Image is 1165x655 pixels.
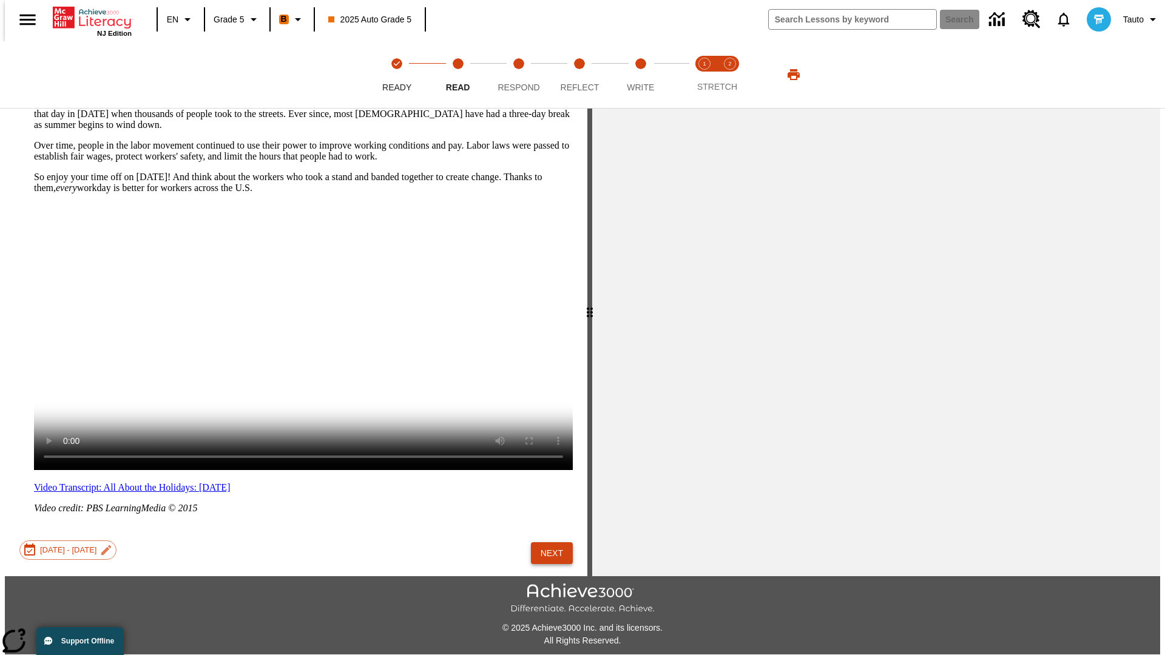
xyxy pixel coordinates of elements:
button: Profile/Settings [1118,8,1165,30]
text: 1 [703,61,706,67]
div: Home [53,4,132,37]
button: Reflect step 4 of 5 [544,41,615,108]
button: Stretch Respond step 2 of 2 [712,41,748,108]
span: Write [627,82,654,92]
button: Next [531,542,573,565]
button: Stretch Read step 1 of 2 [687,41,722,108]
span: Respond [498,82,539,92]
em: every [56,183,77,193]
button: Ready(Step completed) step 1 of 5 [362,41,432,108]
span: Reflect [561,82,599,92]
button: Language: EN, Select a language [161,8,200,30]
button: Select a new avatar [1079,4,1118,35]
p: So enjoy your time off on [DATE]! And think about the workers who took a stand and banded togethe... [34,172,573,193]
span: Grade 5 [214,13,245,26]
p: In the years that followed, workers' voices were heard. And the idea of a holiday in honor of wor... [34,87,573,130]
span: Tauto [1123,13,1144,26]
text: 2 [728,61,731,67]
a: Video Transcript: All About the Holidays: Labor Day - Will open in new browser window or tab [34,482,230,492]
span: 2025 Auto Grade 5 [328,13,412,26]
button: Grade: Grade 5, Select a grade [209,8,266,30]
a: Data Center [982,3,1015,36]
p: © 2025 Achieve3000 Inc. and its licensors. [5,622,1160,634]
p: All Rights Reserved. [5,634,1160,647]
button: Open side menu [10,2,46,38]
span: Ready [382,82,411,92]
em: Video credit: PBS LearningMedia © 2015 [34,503,197,513]
button: Print [774,64,813,86]
div: [DATE] - [DATE] [19,540,116,560]
button: Respond step 3 of 5 [484,41,554,108]
a: Resource Center, Will open in new tab [1015,3,1048,36]
button: Support Offline [36,627,124,655]
button: Read step 2 of 5 [422,41,493,108]
span: Support Offline [61,637,114,645]
div: Press Enter or Spacebar and then press right and left arrow keys to move the slider [587,34,592,576]
p: Over time, people in the labor movement continued to use their power to improve working condition... [34,140,573,162]
span: B [281,12,287,27]
span: Read [446,82,470,92]
div: reading [5,34,587,570]
span: NJ Edition [97,30,132,37]
input: search field [769,10,936,29]
img: Achieve3000 Differentiate Accelerate Achieve [510,583,655,614]
span: [DATE] - [DATE] [33,545,103,554]
button: Boost Class color is orange. Change class color [274,8,310,30]
span: STRETCH [697,82,737,92]
button: Write step 5 of 5 [606,41,676,108]
a: Notifications [1048,4,1079,35]
div: activity [592,34,1160,576]
img: avatar image [1087,7,1111,32]
span: EN [167,13,178,26]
